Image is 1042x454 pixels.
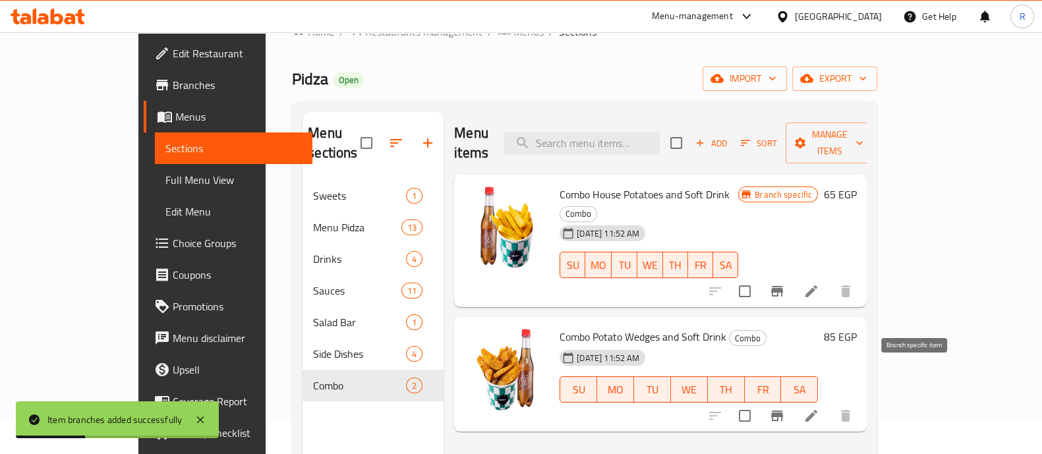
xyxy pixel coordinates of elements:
span: Combo [730,331,766,346]
span: Grocery Checklist [173,425,302,441]
span: Open [333,74,364,86]
button: SA [713,252,738,278]
button: Branch-specific-item [761,400,793,432]
span: export [803,71,867,87]
div: Combo [729,330,767,346]
span: Drinks [313,251,406,267]
div: items [406,346,422,362]
div: Side Dishes [313,346,406,362]
span: 4 [407,348,422,360]
li: / [488,24,492,40]
span: Choice Groups [173,235,302,251]
span: WE [676,380,703,399]
span: Combo Potato Wedges and Soft Drink [560,327,726,347]
button: Add [690,133,732,154]
span: Branch specific [749,188,817,201]
div: items [406,314,422,330]
button: TH [663,252,688,278]
button: Add section [412,127,444,159]
div: Drinks4 [303,243,444,275]
button: Sort [738,133,780,154]
button: import [703,67,787,91]
button: delete [830,275,861,307]
span: SU [565,256,580,275]
span: Menus [513,24,544,40]
div: Salad Bar [313,314,406,330]
span: Sort sections [380,127,412,159]
div: [GEOGRAPHIC_DATA] [795,9,882,24]
span: Combo [313,378,406,393]
span: 4 [407,253,422,266]
div: Menu-management [652,9,733,24]
div: Item branches added successfully [47,412,182,427]
span: Combo House Potatoes and Soft Drink [560,184,730,204]
button: WE [637,252,663,278]
nav: Menu sections [303,175,444,407]
div: Sauces11 [303,275,444,306]
button: MO [585,252,612,278]
span: Add item [690,133,732,154]
div: Combo2 [303,370,444,401]
li: / [549,24,554,40]
span: 13 [402,221,422,234]
a: Grocery Checklist [144,417,312,449]
div: items [401,283,422,298]
span: Edit Menu [165,204,302,219]
a: Coupons [144,259,312,291]
span: [DATE] 11:52 AM [571,227,645,240]
button: MO [597,376,634,403]
a: Edit Restaurant [144,38,312,69]
a: Menu disclaimer [144,322,312,354]
span: import [713,71,776,87]
span: TU [617,256,631,275]
h2: Menu sections [308,123,361,163]
h6: 65 EGP [823,185,856,204]
span: Menus [175,109,302,125]
span: Menu Pidza [313,219,401,235]
button: SA [781,376,818,403]
div: items [406,188,422,204]
span: Promotions [173,298,302,314]
span: MO [591,256,606,275]
a: Upsell [144,354,312,385]
span: Select all sections [353,129,380,157]
div: Side Dishes4 [303,338,444,370]
button: export [792,67,877,91]
a: Edit menu item [803,408,819,424]
span: Full Menu View [165,172,302,188]
li: / [339,24,344,40]
div: items [401,219,422,235]
span: Branches [173,77,302,93]
span: Combo [560,206,596,221]
div: Open [333,72,364,88]
span: MO [602,380,629,399]
a: Branches [144,69,312,101]
span: Edit Restaurant [173,45,302,61]
div: items [406,378,422,393]
a: Promotions [144,291,312,322]
div: Sauces [313,283,401,298]
a: Home [292,24,334,40]
span: Select section [662,129,690,157]
span: [DATE] 11:52 AM [571,352,645,364]
span: 11 [402,285,422,297]
button: TU [612,252,637,278]
button: WE [671,376,708,403]
span: R [1019,9,1025,24]
h2: Menu items [454,123,488,163]
a: Sections [155,132,312,164]
span: TU [639,380,666,399]
a: Menus [498,23,544,40]
a: Restaurants management [349,23,482,40]
nav: breadcrumb [292,23,877,40]
span: 1 [407,316,422,329]
span: 1 [407,190,422,202]
input: search [504,132,660,155]
span: Upsell [173,362,302,378]
span: FR [750,380,776,399]
h6: 85 EGP [823,327,856,346]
